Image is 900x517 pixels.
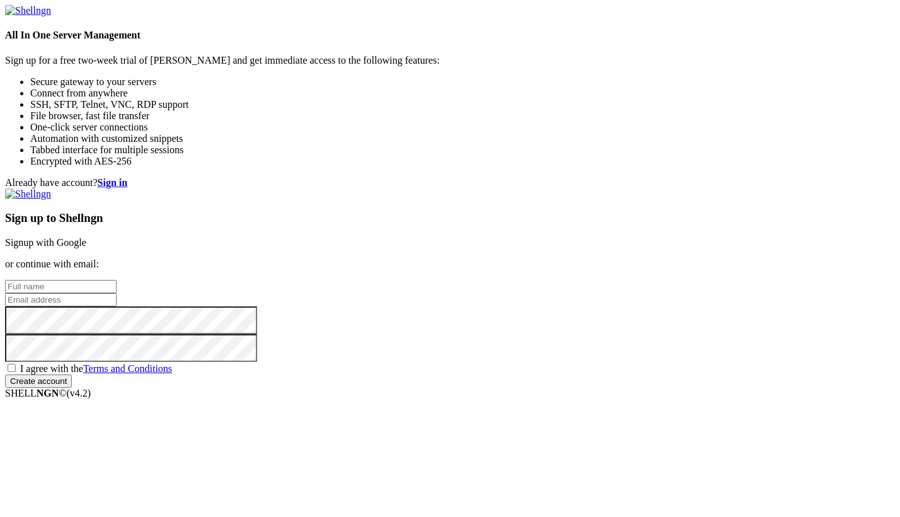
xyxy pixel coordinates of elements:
li: Tabbed interface for multiple sessions [30,144,895,156]
span: 4.2.0 [67,388,91,398]
a: Signup with Google [5,237,86,248]
div: Already have account? [5,177,895,189]
span: I agree with the [20,363,172,374]
p: Sign up for a free two-week trial of [PERSON_NAME] and get immediate access to the following feat... [5,55,895,66]
li: SSH, SFTP, Telnet, VNC, RDP support [30,99,895,110]
input: Email address [5,293,117,306]
li: File browser, fast file transfer [30,110,895,122]
a: Terms and Conditions [83,363,172,374]
b: NGN [37,388,59,398]
a: Sign in [98,177,128,188]
p: or continue with email: [5,258,895,270]
input: Full name [5,280,117,293]
li: Secure gateway to your servers [30,76,895,88]
img: Shellngn [5,189,51,200]
li: One-click server connections [30,122,895,133]
span: SHELL © [5,388,91,398]
h3: Sign up to Shellngn [5,211,895,225]
input: Create account [5,375,72,388]
img: Shellngn [5,5,51,16]
input: I agree with theTerms and Conditions [8,364,16,372]
h4: All In One Server Management [5,30,895,41]
li: Connect from anywhere [30,88,895,99]
li: Automation with customized snippets [30,133,895,144]
li: Encrypted with AES-256 [30,156,895,167]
